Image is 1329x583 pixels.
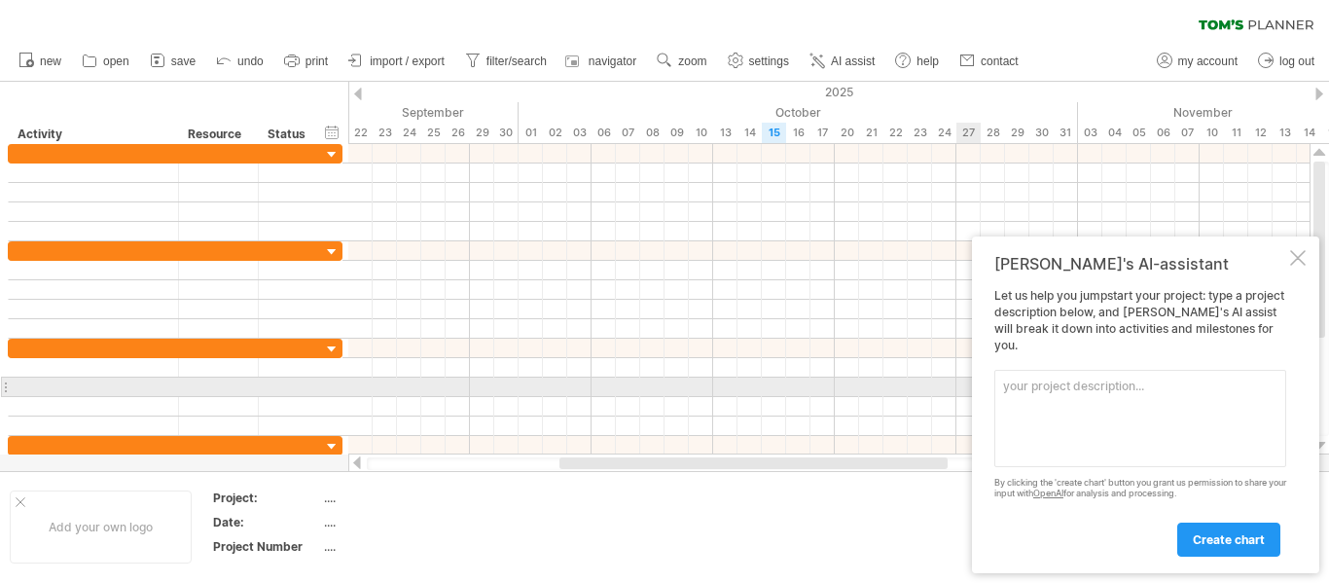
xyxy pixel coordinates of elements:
div: Thursday, 23 October 2025 [908,123,932,143]
div: Wednesday, 15 October 2025 [762,123,786,143]
div: Thursday, 30 October 2025 [1029,123,1054,143]
span: my account [1178,55,1238,68]
div: Monday, 10 November 2025 [1200,123,1224,143]
div: Tuesday, 14 October 2025 [737,123,762,143]
a: import / export [343,49,450,74]
div: Wednesday, 24 September 2025 [397,123,421,143]
a: print [279,49,334,74]
div: Tuesday, 28 October 2025 [981,123,1005,143]
div: Friday, 17 October 2025 [810,123,835,143]
div: Friday, 26 September 2025 [446,123,470,143]
a: navigator [562,49,642,74]
div: Thursday, 9 October 2025 [664,123,689,143]
div: Monday, 3 November 2025 [1078,123,1102,143]
span: contact [981,55,1019,68]
div: Monday, 27 October 2025 [956,123,981,143]
div: Friday, 14 November 2025 [1297,123,1321,143]
a: save [145,49,201,74]
div: Thursday, 2 October 2025 [543,123,567,143]
div: Date: [213,514,320,530]
a: my account [1152,49,1243,74]
span: help [916,55,939,68]
div: Monday, 20 October 2025 [835,123,859,143]
a: zoom [652,49,712,74]
div: Monday, 13 October 2025 [713,123,737,143]
a: new [14,49,67,74]
div: Wednesday, 5 November 2025 [1127,123,1151,143]
span: AI assist [831,55,875,68]
span: settings [749,55,789,68]
a: log out [1253,49,1320,74]
div: Wednesday, 8 October 2025 [640,123,664,143]
div: [PERSON_NAME]'s AI-assistant [994,254,1286,273]
div: October 2025 [519,102,1078,123]
div: Tuesday, 30 September 2025 [494,123,519,143]
a: undo [211,49,269,74]
a: settings [723,49,795,74]
div: By clicking the 'create chart' button you grant us permission to share your input with for analys... [994,478,1286,499]
div: Thursday, 16 October 2025 [786,123,810,143]
div: Monday, 29 September 2025 [470,123,494,143]
span: zoom [678,55,706,68]
div: Friday, 10 October 2025 [689,123,713,143]
div: Friday, 3 October 2025 [567,123,592,143]
a: contact [954,49,1024,74]
div: Add your own logo [10,491,192,564]
div: Project: [213,490,320,506]
div: Activity [18,125,167,144]
span: open [103,55,129,68]
div: Wednesday, 22 October 2025 [883,123,908,143]
span: create chart [1193,532,1265,547]
div: .... [324,538,487,555]
span: new [40,55,61,68]
div: Wednesday, 29 October 2025 [1005,123,1029,143]
span: filter/search [486,55,547,68]
div: Status [268,125,310,144]
div: Monday, 6 October 2025 [592,123,616,143]
a: AI assist [805,49,880,74]
div: Tuesday, 7 October 2025 [616,123,640,143]
a: help [890,49,945,74]
div: Wednesday, 1 October 2025 [519,123,543,143]
div: Tuesday, 23 September 2025 [373,123,397,143]
div: Thursday, 13 November 2025 [1273,123,1297,143]
a: create chart [1177,523,1280,557]
span: print [305,55,328,68]
div: Thursday, 25 September 2025 [421,123,446,143]
div: Friday, 7 November 2025 [1175,123,1200,143]
div: .... [324,490,487,506]
div: Monday, 22 September 2025 [348,123,373,143]
div: Thursday, 6 November 2025 [1151,123,1175,143]
a: OpenAI [1033,488,1063,498]
span: undo [237,55,264,68]
a: open [77,49,135,74]
div: Project Number [213,538,320,555]
div: Tuesday, 4 November 2025 [1102,123,1127,143]
div: .... [324,514,487,530]
div: Resource [188,125,247,144]
span: import / export [370,55,445,68]
div: Friday, 31 October 2025 [1054,123,1078,143]
div: Friday, 24 October 2025 [932,123,956,143]
span: navigator [589,55,636,68]
div: Let us help you jumpstart your project: type a project description below, and [PERSON_NAME]'s AI ... [994,288,1286,556]
span: save [171,55,196,68]
div: Tuesday, 21 October 2025 [859,123,883,143]
div: Wednesday, 12 November 2025 [1248,123,1273,143]
a: filter/search [460,49,553,74]
div: Tuesday, 11 November 2025 [1224,123,1248,143]
span: log out [1279,55,1314,68]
